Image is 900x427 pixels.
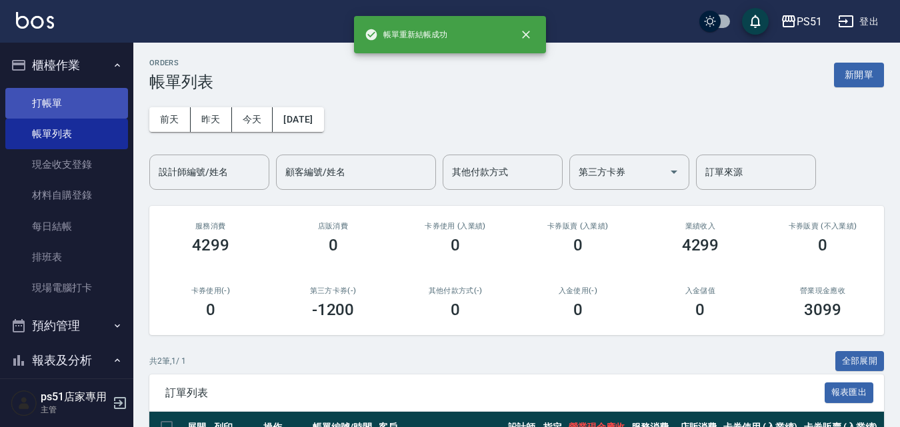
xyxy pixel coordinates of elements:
[5,88,128,119] a: 打帳單
[797,13,822,30] div: PS51
[835,351,885,372] button: 全部展開
[312,300,355,319] h3: -1200
[511,20,541,49] button: close
[11,390,37,416] img: Person
[573,300,583,319] h3: 0
[149,107,191,132] button: 前天
[288,222,379,230] h2: 店販消費
[804,300,841,319] h3: 3099
[451,236,460,254] h3: 0
[5,308,128,343] button: 預約管理
[5,48,128,83] button: 櫃檯作業
[5,119,128,149] a: 帳單列表
[775,8,827,35] button: PS51
[165,386,825,400] span: 訂單列表
[41,390,109,404] h5: ps51店家專用
[663,161,685,183] button: Open
[777,222,868,230] h2: 卡券販賣 (不入業績)
[742,8,769,35] button: save
[165,222,256,230] h3: 服務消費
[5,211,128,242] a: 每日結帳
[5,180,128,211] a: 材料自購登錄
[149,355,186,367] p: 共 2 筆, 1 / 1
[192,236,229,254] h3: 4299
[41,404,109,416] p: 主管
[655,222,746,230] h2: 業績收入
[777,286,868,295] h2: 營業現金應收
[695,300,705,319] h3: 0
[206,300,215,319] h3: 0
[573,236,583,254] h3: 0
[329,236,338,254] h3: 0
[818,236,827,254] h3: 0
[165,286,256,295] h2: 卡券使用(-)
[410,222,501,230] h2: 卡券使用 (入業績)
[191,107,232,132] button: 昨天
[533,286,623,295] h2: 入金使用(-)
[288,286,379,295] h2: 第三方卡券(-)
[365,28,447,41] span: 帳單重新結帳成功
[834,63,884,87] button: 新開單
[5,343,128,378] button: 報表及分析
[834,68,884,81] a: 新開單
[149,59,213,67] h2: ORDERS
[451,300,460,319] h3: 0
[410,286,501,295] h2: 其他付款方式(-)
[825,382,874,403] button: 報表匯出
[149,73,213,91] h3: 帳單列表
[655,286,746,295] h2: 入金儲值
[5,149,128,180] a: 現金收支登錄
[5,272,128,303] a: 現場電腦打卡
[833,9,884,34] button: 登出
[825,386,874,398] a: 報表匯出
[16,12,54,29] img: Logo
[533,222,623,230] h2: 卡券販賣 (入業績)
[682,236,719,254] h3: 4299
[5,242,128,272] a: 排班表
[273,107,323,132] button: [DATE]
[232,107,273,132] button: 今天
